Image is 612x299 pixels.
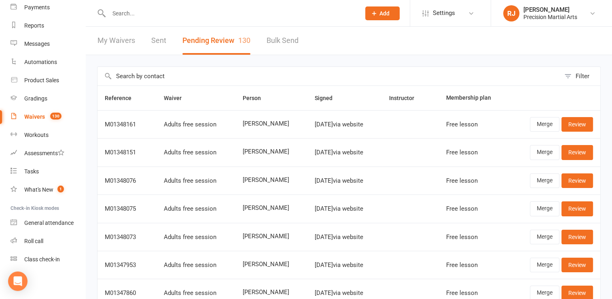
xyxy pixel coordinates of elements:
div: M01348073 [105,234,149,241]
a: Product Sales [11,71,85,90]
span: [PERSON_NAME] [243,289,300,296]
input: Search by contact [97,67,560,85]
div: Workouts [24,132,49,138]
span: Instructor [389,95,423,101]
div: Adults free session [164,262,228,269]
a: Workouts [11,126,85,144]
a: Bulk Send [267,27,299,55]
span: Signed [315,95,341,101]
a: Review [561,258,593,272]
div: [DATE] via website [315,262,375,269]
div: Free lesson [446,149,502,156]
span: [PERSON_NAME] [243,205,300,211]
span: [PERSON_NAME] [243,177,300,184]
button: Signed [315,93,341,103]
div: Product Sales [24,77,59,83]
a: Reports [11,17,85,35]
div: Free lesson [446,177,502,184]
span: [PERSON_NAME] [243,120,300,127]
a: Merge [530,258,559,272]
button: Add [365,6,400,20]
a: Merge [530,173,559,188]
div: Messages [24,41,50,47]
div: RJ [503,5,519,21]
a: Automations [11,53,85,71]
div: Open Intercom Messenger [8,271,28,291]
span: Settings [433,4,455,22]
span: Waiver [164,95,191,101]
a: Merge [530,145,559,160]
div: Roll call [24,238,43,244]
div: Adults free session [164,149,228,156]
div: Reports [24,22,44,29]
a: Review [561,117,593,132]
button: Pending Review130 [182,27,250,55]
div: Tasks [24,168,39,175]
span: [PERSON_NAME] [243,233,300,240]
div: [DATE] via website [315,234,375,241]
a: Merge [530,117,559,132]
span: 130 [50,113,61,120]
input: Search... [106,8,355,19]
div: Free lesson [446,205,502,212]
span: [PERSON_NAME] [243,261,300,268]
a: What's New1 [11,181,85,199]
div: Adults free session [164,290,228,297]
div: [DATE] via website [315,177,375,184]
span: Reference [105,95,140,101]
div: M01348161 [105,121,149,128]
button: Waiver [164,93,191,103]
div: Adults free session [164,205,228,212]
div: [DATE] via website [315,205,375,212]
span: 130 [238,36,250,45]
a: Waivers 130 [11,108,85,126]
div: General attendance [24,220,74,226]
div: Adults free session [164,234,228,241]
a: Class kiosk mode [11,250,85,269]
a: Messages [11,35,85,53]
a: Review [561,173,593,188]
div: Free lesson [446,262,502,269]
div: Free lesson [446,290,502,297]
a: Assessments [11,144,85,162]
div: Automations [24,59,57,65]
div: [PERSON_NAME] [523,6,577,13]
div: [DATE] via website [315,290,375,297]
button: Filter [560,67,600,85]
button: Person [243,93,270,103]
a: Merge [530,230,559,244]
th: Membership plan [439,86,509,110]
div: [DATE] via website [315,149,375,156]
span: Add [379,10,390,17]
div: Assessments [24,150,64,156]
a: Gradings [11,90,85,108]
div: Gradings [24,95,47,102]
div: M01347860 [105,290,149,297]
div: M01347953 [105,262,149,269]
button: Reference [105,93,140,103]
div: Waivers [24,113,45,120]
a: Review [561,145,593,160]
div: Adults free session [164,177,228,184]
a: Review [561,230,593,244]
div: What's New [24,186,53,193]
span: 1 [57,186,64,192]
div: Adults free session [164,121,228,128]
button: Instructor [389,93,423,103]
a: Sent [151,27,166,55]
a: Merge [530,201,559,216]
a: Review [561,201,593,216]
a: General attendance kiosk mode [11,214,85,232]
div: [DATE] via website [315,121,375,128]
span: Person [243,95,270,101]
span: [PERSON_NAME] [243,148,300,155]
div: Free lesson [446,234,502,241]
div: Free lesson [446,121,502,128]
a: Tasks [11,162,85,181]
div: Class check-in [24,256,60,263]
div: M01348075 [105,205,149,212]
div: M01348076 [105,177,149,184]
a: My Waivers [97,27,135,55]
div: Precision Martial Arts [523,13,577,21]
div: M01348151 [105,149,149,156]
